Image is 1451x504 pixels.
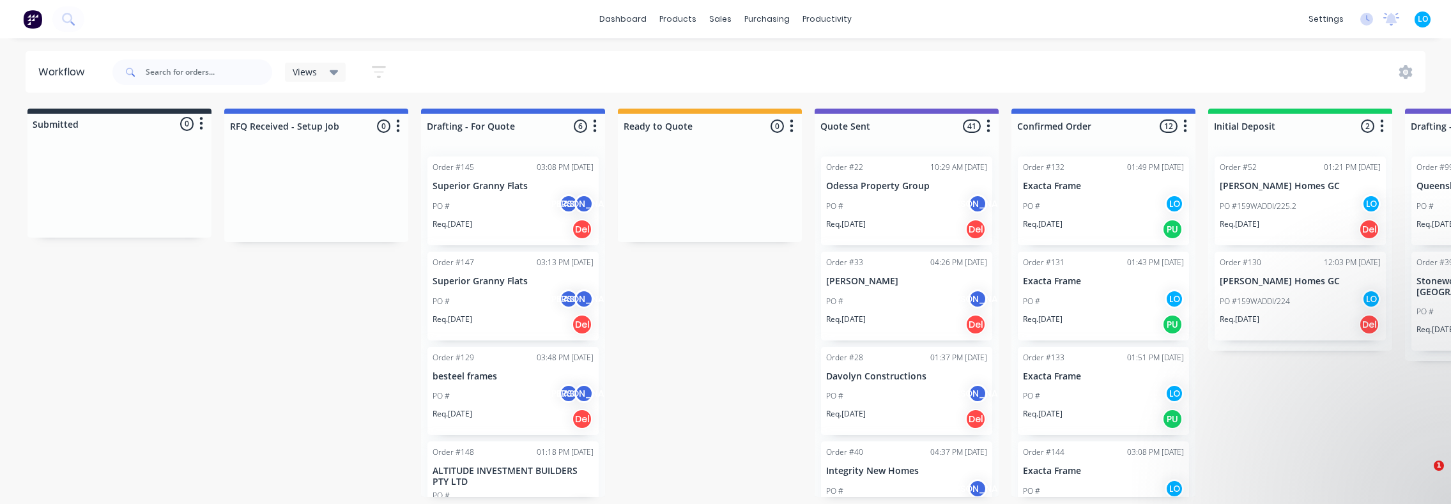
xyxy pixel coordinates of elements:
p: besteel frames [433,371,594,382]
div: Del [965,409,986,429]
p: ALTITUDE INVESTMENT BUILDERS PTY LTD [433,466,594,487]
div: Order #13201:49 PM [DATE]Exacta FramePO #LOReq.[DATE]PU [1018,157,1189,245]
div: Order #14503:08 PM [DATE]Superior Granny FlatsPO #AS[PERSON_NAME]Req.[DATE]Del [427,157,599,245]
div: Order #33 [826,257,863,268]
p: Req. [DATE] [433,408,472,420]
div: Del [572,409,592,429]
div: 04:26 PM [DATE] [930,257,987,268]
p: Exacta Frame [1023,466,1184,477]
input: Search for orders... [146,59,272,85]
img: Factory [23,10,42,29]
div: [PERSON_NAME] [968,384,987,403]
p: PO # [826,485,843,497]
div: Order #22 [826,162,863,173]
p: PO # [826,296,843,307]
div: purchasing [738,10,796,29]
div: LO [1165,479,1184,498]
div: [PERSON_NAME] [574,289,594,309]
div: PU [1162,219,1183,240]
p: PO # [1023,390,1040,402]
div: Del [965,314,986,335]
div: PU [1162,314,1183,335]
div: Order #52 [1220,162,1257,173]
div: Order #131 [1023,257,1064,268]
div: productivity [796,10,858,29]
a: dashboard [593,10,653,29]
div: AS [559,194,578,213]
div: Order #129 [433,352,474,363]
p: PO #159WADDI/224 [1220,296,1290,307]
p: Exacta Frame [1023,371,1184,382]
div: Order #3304:26 PM [DATE][PERSON_NAME]PO #[PERSON_NAME]Req.[DATE]Del [821,252,992,340]
p: Req. [DATE] [826,218,866,230]
div: LO [1362,194,1381,213]
p: Req. [DATE] [1023,314,1063,325]
p: Superior Granny Flats [433,276,594,287]
div: Order #133 [1023,352,1064,363]
div: 03:48 PM [DATE] [537,352,594,363]
div: AS [559,289,578,309]
div: Order #148 [433,447,474,458]
div: 03:13 PM [DATE] [537,257,594,268]
div: LO [1165,194,1184,213]
p: Req. [DATE] [433,218,472,230]
div: 01:37 PM [DATE] [930,352,987,363]
div: LO [1362,289,1381,309]
span: Views [293,65,317,79]
p: Exacta Frame [1023,181,1184,192]
div: products [653,10,703,29]
div: Del [572,314,592,335]
div: Workflow [38,65,91,80]
div: PU [1162,409,1183,429]
div: 01:43 PM [DATE] [1127,257,1184,268]
p: Integrity New Homes [826,466,987,477]
div: Order #13301:51 PM [DATE]Exacta FramePO #LOReq.[DATE]PU [1018,347,1189,436]
p: Exacta Frame [1023,276,1184,287]
div: [PERSON_NAME] [574,194,594,213]
p: Req. [DATE] [826,314,866,325]
p: Odessa Property Group [826,181,987,192]
div: Order #2210:29 AM [DATE]Odessa Property GroupPO #[PERSON_NAME]Req.[DATE]Del [821,157,992,245]
p: Req. [DATE] [1220,314,1259,325]
p: PO # [1416,306,1434,317]
div: [PERSON_NAME] [968,479,987,498]
p: PO # [1023,485,1040,497]
p: Davolyn Constructions [826,371,987,382]
p: [PERSON_NAME] [826,276,987,287]
div: 01:18 PM [DATE] [537,447,594,458]
div: Order #13101:43 PM [DATE]Exacta FramePO #LOReq.[DATE]PU [1018,252,1189,340]
div: 01:21 PM [DATE] [1324,162,1381,173]
div: Del [572,219,592,240]
div: Del [1359,219,1379,240]
div: Del [1359,314,1379,335]
div: Order #5201:21 PM [DATE][PERSON_NAME] Homes GCPO #159WADDI/225.2LOReq.[DATE]Del [1215,157,1386,245]
div: 01:51 PM [DATE] [1127,352,1184,363]
p: Req. [DATE] [1220,218,1259,230]
div: AS [559,384,578,403]
div: 12:03 PM [DATE] [1324,257,1381,268]
div: Del [965,219,986,240]
p: [PERSON_NAME] Homes GC [1220,181,1381,192]
p: Req. [DATE] [1023,218,1063,230]
p: Superior Granny Flats [433,181,594,192]
div: LO [1165,384,1184,403]
div: Order #40 [826,447,863,458]
div: Order #2801:37 PM [DATE]Davolyn ConstructionsPO #[PERSON_NAME]Req.[DATE]Del [821,347,992,436]
span: LO [1418,13,1428,25]
div: Order #13012:03 PM [DATE][PERSON_NAME] Homes GCPO #159WADDI/224LOReq.[DATE]Del [1215,252,1386,340]
p: Req. [DATE] [826,408,866,420]
div: [PERSON_NAME] [574,384,594,403]
span: 1 [1434,461,1444,471]
div: sales [703,10,738,29]
p: PO # [433,390,450,402]
div: [PERSON_NAME] [968,289,987,309]
div: Order #132 [1023,162,1064,173]
p: PO # [433,296,450,307]
div: Order #145 [433,162,474,173]
p: PO #159WADDI/225.2 [1220,201,1296,212]
div: Order #28 [826,352,863,363]
div: 03:08 PM [DATE] [537,162,594,173]
p: PO # [1416,201,1434,212]
p: Req. [DATE] [1023,408,1063,420]
div: 10:29 AM [DATE] [930,162,987,173]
